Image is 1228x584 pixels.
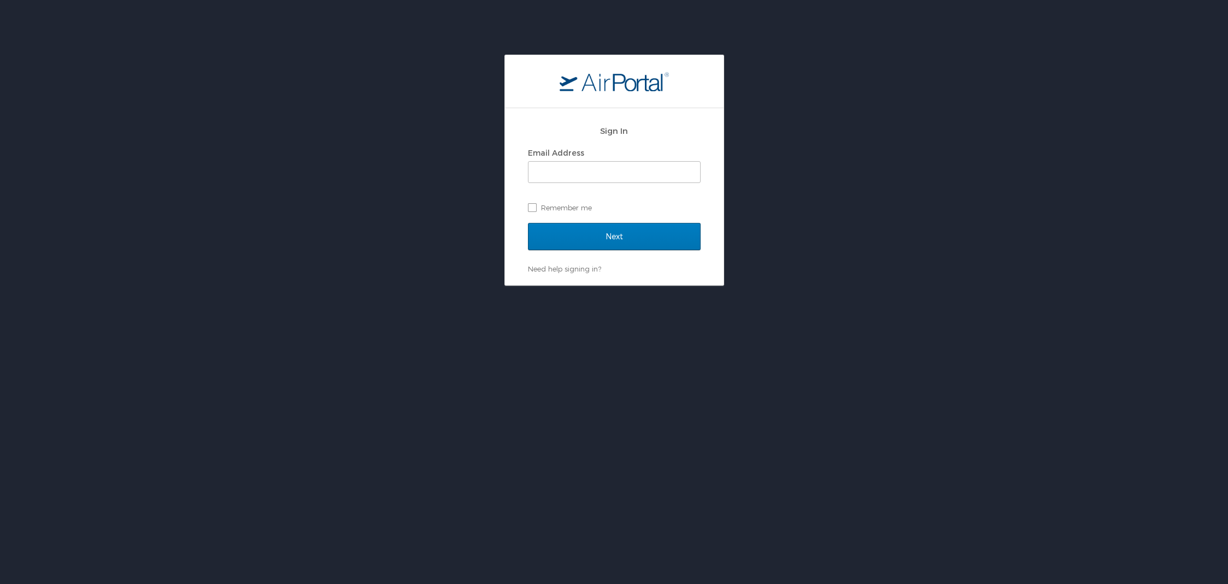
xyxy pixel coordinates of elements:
label: Remember me [528,199,701,216]
a: Need help signing in? [528,264,601,273]
input: Next [528,223,701,250]
img: logo [560,72,669,91]
h2: Sign In [528,125,701,137]
label: Email Address [528,148,584,157]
